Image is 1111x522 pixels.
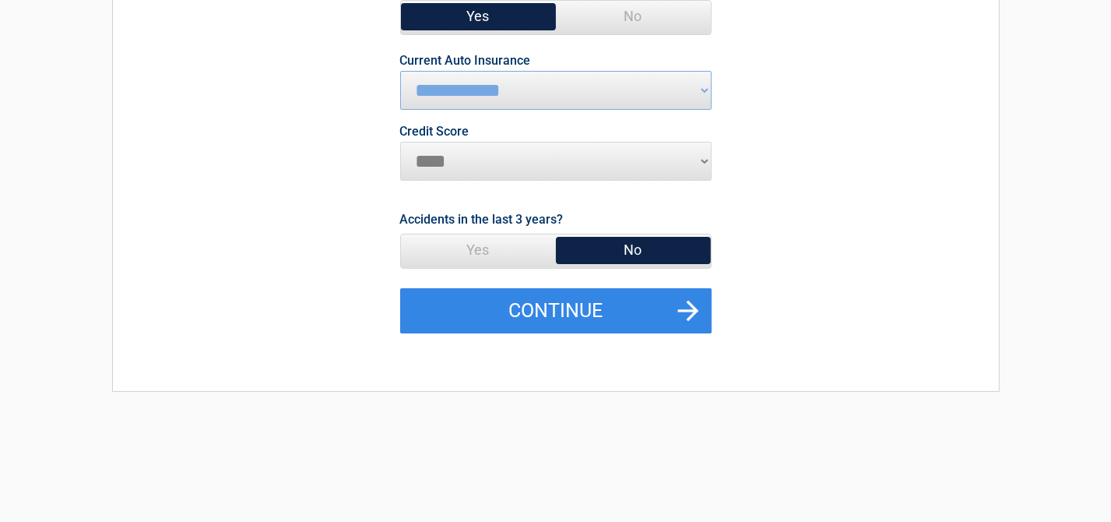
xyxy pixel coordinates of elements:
[400,125,469,138] label: Credit Score
[556,235,711,266] span: No
[401,1,556,32] span: Yes
[400,55,531,67] label: Current Auto Insurance
[401,235,556,266] span: Yes
[556,1,711,32] span: No
[400,288,712,333] button: Continue
[400,209,564,230] label: Accidents in the last 3 years?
